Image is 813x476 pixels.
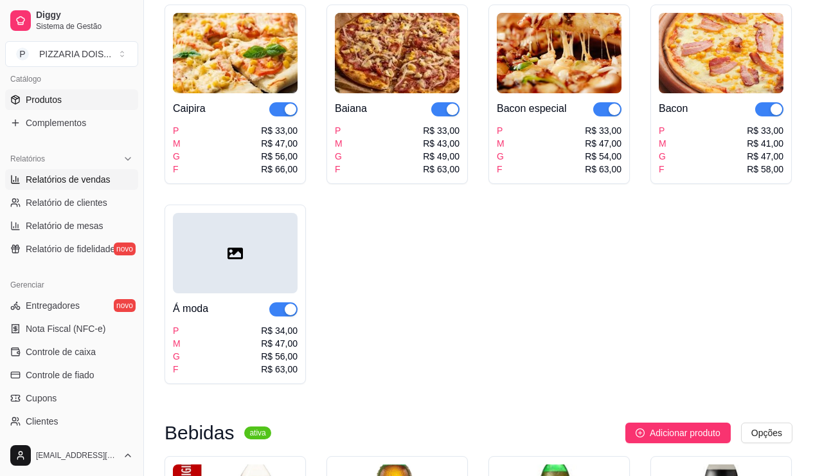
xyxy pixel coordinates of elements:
[5,318,138,339] a: Nota Fiscal (NFC-e)
[5,169,138,190] a: Relatórios de vendas
[261,350,298,363] div: R$ 56,00
[5,113,138,133] a: Complementos
[261,150,298,163] div: R$ 56,00
[5,275,138,295] div: Gerenciar
[650,426,720,440] span: Adicionar produto
[335,150,343,163] div: G
[423,150,460,163] div: R$ 49,00
[26,243,115,255] span: Relatório de fidelidade
[26,219,103,232] span: Relatório de mesas
[261,137,298,150] div: R$ 47,00
[36,10,133,21] span: Diggy
[5,440,138,471] button: [EMAIL_ADDRESS][DOMAIN_NAME]
[5,192,138,213] a: Relatório de clientes
[5,215,138,236] a: Relatório de mesas
[26,322,105,335] span: Nota Fiscal (NFC-e)
[751,426,782,440] span: Opções
[497,163,505,176] div: F
[335,101,367,116] div: Baiana
[5,89,138,110] a: Produtos
[173,301,208,316] div: Á moda
[5,239,138,259] a: Relatório de fidelidadenovo
[5,365,138,385] a: Controle de fiado
[659,163,666,176] div: F
[5,69,138,89] div: Catálogo
[659,124,666,137] div: P
[585,137,621,150] div: R$ 47,00
[261,363,298,376] div: R$ 63,00
[5,411,138,432] a: Clientes
[173,163,181,176] div: F
[26,369,94,381] span: Controle de fiado
[335,163,343,176] div: F
[173,13,298,93] img: product-image
[39,48,111,60] div: PIZZARIA DOIS ...
[261,324,298,337] div: R$ 34,00
[26,173,111,186] span: Relatórios de vendas
[585,150,621,163] div: R$ 54,00
[747,163,783,176] div: R$ 58,00
[659,150,666,163] div: G
[497,13,621,93] img: product-image
[26,392,57,405] span: Cupons
[497,137,505,150] div: M
[497,124,505,137] div: P
[26,93,62,106] span: Produtos
[173,137,181,150] div: M
[5,434,138,455] a: Estoque
[497,101,567,116] div: Bacon especial
[10,154,45,164] span: Relatórios
[585,124,621,137] div: R$ 33,00
[36,450,118,461] span: [EMAIL_ADDRESS][DOMAIN_NAME]
[659,13,783,93] img: product-image
[741,423,792,443] button: Opções
[173,101,206,116] div: Caipira
[5,295,138,316] a: Entregadoresnovo
[423,137,460,150] div: R$ 43,00
[173,150,181,163] div: G
[173,124,181,137] div: P
[26,345,96,358] span: Controle de caixa
[261,337,298,350] div: R$ 47,00
[173,363,181,376] div: F
[497,150,505,163] div: G
[659,101,688,116] div: Bacon
[173,324,181,337] div: P
[5,388,138,408] a: Cupons
[261,163,298,176] div: R$ 66,00
[747,124,783,137] div: R$ 33,00
[335,124,343,137] div: P
[636,428,645,437] span: plus-circle
[16,48,29,60] span: P
[659,137,666,150] div: M
[335,13,460,93] img: product-image
[747,137,783,150] div: R$ 41,00
[173,337,181,350] div: M
[5,342,138,362] a: Controle de caixa
[26,415,58,428] span: Clientes
[5,5,138,36] a: DiggySistema de Gestão
[423,163,460,176] div: R$ 63,00
[26,299,80,312] span: Entregadores
[173,350,181,363] div: G
[585,163,621,176] div: R$ 63,00
[26,116,86,129] span: Complementos
[747,150,783,163] div: R$ 47,00
[36,21,133,32] span: Sistema de Gestão
[335,137,343,150] div: M
[5,41,138,67] button: Select a team
[26,196,107,209] span: Relatório de clientes
[625,423,731,443] button: Adicionar produto
[244,426,271,439] sup: ativa
[165,425,234,441] h3: Bebidas
[261,124,298,137] div: R$ 33,00
[423,124,460,137] div: R$ 33,00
